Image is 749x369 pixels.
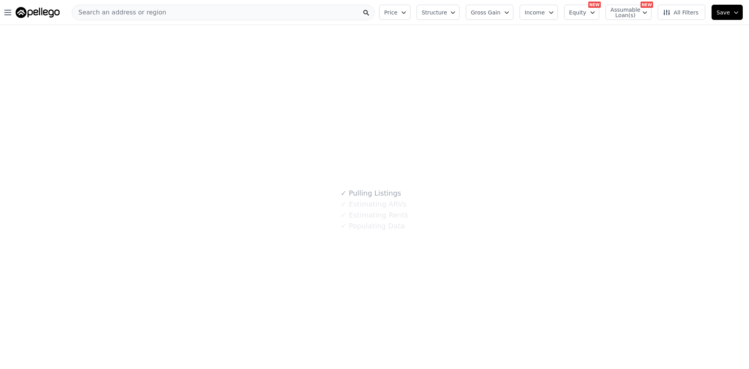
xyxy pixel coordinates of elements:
span: ✓ [341,200,346,208]
button: Assumable Loan(s) [605,5,651,20]
button: Save [712,5,743,20]
span: ✓ [341,211,346,219]
button: Gross Gain [466,5,513,20]
span: Save [717,9,730,16]
span: Assumable Loan(s) [611,7,635,18]
div: Pulling Listings [341,188,401,199]
span: ✓ [341,222,346,230]
button: All Filters [658,5,705,20]
div: NEW [641,2,653,8]
button: Income [520,5,558,20]
button: Structure [417,5,460,20]
div: Estimating Rents [341,210,408,221]
span: Gross Gain [471,9,501,16]
span: ✓ [341,189,346,197]
span: Price [384,9,398,16]
div: NEW [588,2,601,8]
span: Equity [569,9,586,16]
span: Income [525,9,545,16]
img: Pellego [16,7,60,18]
span: Structure [422,9,447,16]
button: Equity [564,5,599,20]
span: All Filters [663,9,699,16]
div: Estimating ARVs [341,199,406,210]
span: Search an address or region [72,8,166,17]
button: Price [379,5,410,20]
div: Populating Data [341,221,405,232]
